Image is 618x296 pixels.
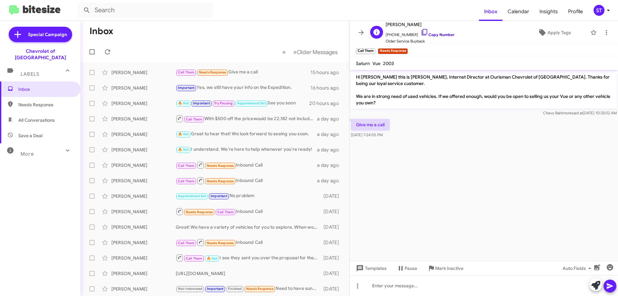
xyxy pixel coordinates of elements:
div: a day ago [317,131,344,138]
div: [URL][DOMAIN_NAME] [176,270,320,277]
a: Copy Number [421,32,454,37]
span: Pause [405,263,417,274]
div: [PERSON_NAME] [111,177,176,184]
span: Needs Response [18,101,73,108]
span: » [293,48,297,56]
a: Calendar [502,2,534,21]
span: Needs Response [207,241,234,245]
span: Saturn [356,61,370,66]
div: Inbound Call [176,207,320,215]
button: Pause [392,263,422,274]
span: « [282,48,286,56]
button: Apply Tags [521,27,587,38]
span: Try Pausing [214,101,233,105]
span: [PHONE_NUMBER] [386,28,454,38]
div: Yes, we still have your info on the Expedition. [176,84,311,91]
div: See you soon [176,100,309,107]
div: 15 hours ago [311,69,344,76]
span: Call Them [217,210,234,214]
span: More [21,151,34,157]
div: 20 hours ago [309,100,344,107]
div: [PERSON_NAME] [111,147,176,153]
div: [PERSON_NAME] [111,224,176,230]
div: [PERSON_NAME] [111,239,176,246]
div: [PERSON_NAME] [111,85,176,91]
a: Insights [534,2,563,21]
div: With $500 off the pricewould be 22,182 not included your tags, taxes and fees [176,115,317,123]
div: Great to hear that! We look forward to seeing you soon. [176,130,317,138]
span: Appointment Set [178,194,206,198]
div: [DATE] [320,286,344,292]
span: Not-Interested [178,287,203,291]
div: a day ago [317,177,344,184]
input: Search [78,3,213,18]
button: Next [289,45,342,59]
span: Needs Response [246,287,274,291]
span: Needs Response [199,70,226,74]
nav: Page navigation example [279,45,342,59]
span: [PERSON_NAME] [386,21,454,28]
span: Needs Response [186,210,213,214]
span: Call Them [186,256,202,261]
span: Important [207,287,224,291]
a: Profile [563,2,588,21]
div: ST [594,5,604,16]
div: [PERSON_NAME] [111,100,176,107]
span: Important [178,86,195,90]
div: [PERSON_NAME] [111,131,176,138]
div: [PERSON_NAME] [111,286,176,292]
button: ST [588,5,611,16]
span: Needs Response [207,179,234,183]
button: Previous [278,45,290,59]
div: [PERSON_NAME] [111,193,176,199]
div: Inbound Call [176,177,317,185]
span: 🔥 Hot [178,148,189,152]
div: a day ago [317,147,344,153]
button: Templates [350,263,392,274]
div: Give me a call [176,69,311,76]
span: Important [211,194,227,198]
small: Needs Response [378,48,407,54]
button: Mark Inactive [422,263,469,274]
span: Special Campaign [28,31,67,38]
span: Call Them [186,117,202,121]
span: Apply Tags [548,27,571,38]
span: Save a Deal [18,132,42,139]
div: [DATE] [320,255,344,261]
div: [PERSON_NAME] [111,162,176,168]
div: Great! We have a variety of vehicles for you to explore. When would you like to visit the dealers... [176,224,320,230]
div: I understand. We're here to help whenever you're ready! [176,146,317,153]
span: [DATE] 7:24:05 PM [351,132,383,137]
div: [DATE] [320,239,344,246]
button: Auto Fields [557,263,599,274]
span: Call Them [178,179,195,183]
div: [PERSON_NAME] [111,69,176,76]
div: [PERSON_NAME] [111,255,176,261]
div: [DATE] [320,208,344,215]
h1: Inbox [89,26,113,36]
span: Labels [21,71,39,77]
span: Older Messages [297,49,338,56]
span: Appointment Set [237,101,266,105]
span: Older Service Buyback [386,38,454,44]
div: [PERSON_NAME] [111,116,176,122]
span: Chevy Baltimore [DATE] 10:33:02 AM [543,110,617,115]
div: [PERSON_NAME] [111,208,176,215]
div: [DATE] [320,224,344,230]
div: [PERSON_NAME] [111,270,176,277]
span: All Conversations [18,117,55,123]
span: Finished [228,287,242,291]
div: a day ago [317,162,344,168]
div: Inbound Call [176,161,317,169]
span: Mark Inactive [435,263,464,274]
div: No problem [176,192,320,200]
span: Call Them [178,241,195,245]
div: a day ago [317,116,344,122]
a: Inbox [479,2,502,21]
span: 2003 [383,61,394,66]
span: Important [193,101,210,105]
